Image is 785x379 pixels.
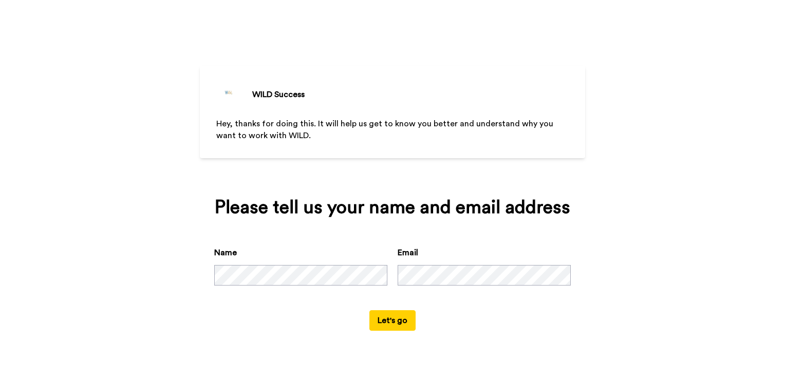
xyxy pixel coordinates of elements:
label: Name [214,247,237,259]
label: Email [398,247,418,259]
span: Hey, thanks for doing this. It will help us get to know you better and understand why you want to... [216,120,555,140]
div: Please tell us your name and email address [214,197,571,218]
button: Let's go [369,310,416,331]
div: WILD Success [252,88,305,101]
